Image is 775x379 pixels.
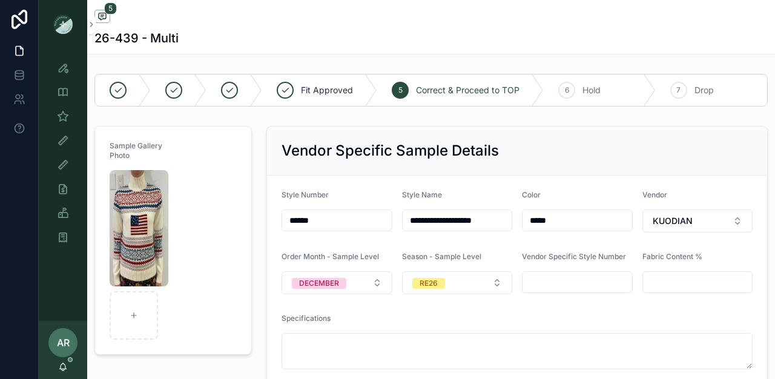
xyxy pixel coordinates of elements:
[398,85,403,95] span: 5
[299,278,339,289] div: DECEMBER
[676,85,681,95] span: 7
[522,190,541,199] span: Color
[420,278,438,289] div: RE26
[642,190,667,199] span: Vendor
[301,84,353,96] span: Fit Approved
[402,252,481,261] span: Season - Sample Level
[110,141,162,160] span: Sample Gallery Photo
[416,84,519,96] span: Correct & Proceed to TOP
[282,271,392,294] button: Select Button
[522,252,626,261] span: Vendor Specific Style Number
[282,190,329,199] span: Style Number
[110,170,168,286] img: Screenshot-2025-08-11-112759.png
[282,314,331,323] span: Specifications
[642,209,753,232] button: Select Button
[57,335,70,350] span: AR
[402,271,513,294] button: Select Button
[39,48,87,264] div: scrollable content
[565,85,569,95] span: 6
[53,15,73,34] img: App logo
[694,84,714,96] span: Drop
[104,2,117,15] span: 5
[582,84,601,96] span: Hold
[282,141,499,160] h2: Vendor Specific Sample Details
[94,10,110,25] button: 5
[653,215,693,227] span: KUODIAN
[94,30,179,47] h1: 26-439 - Multi
[642,252,702,261] span: Fabric Content %
[282,252,379,261] span: Order Month - Sample Level
[402,190,442,199] span: Style Name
